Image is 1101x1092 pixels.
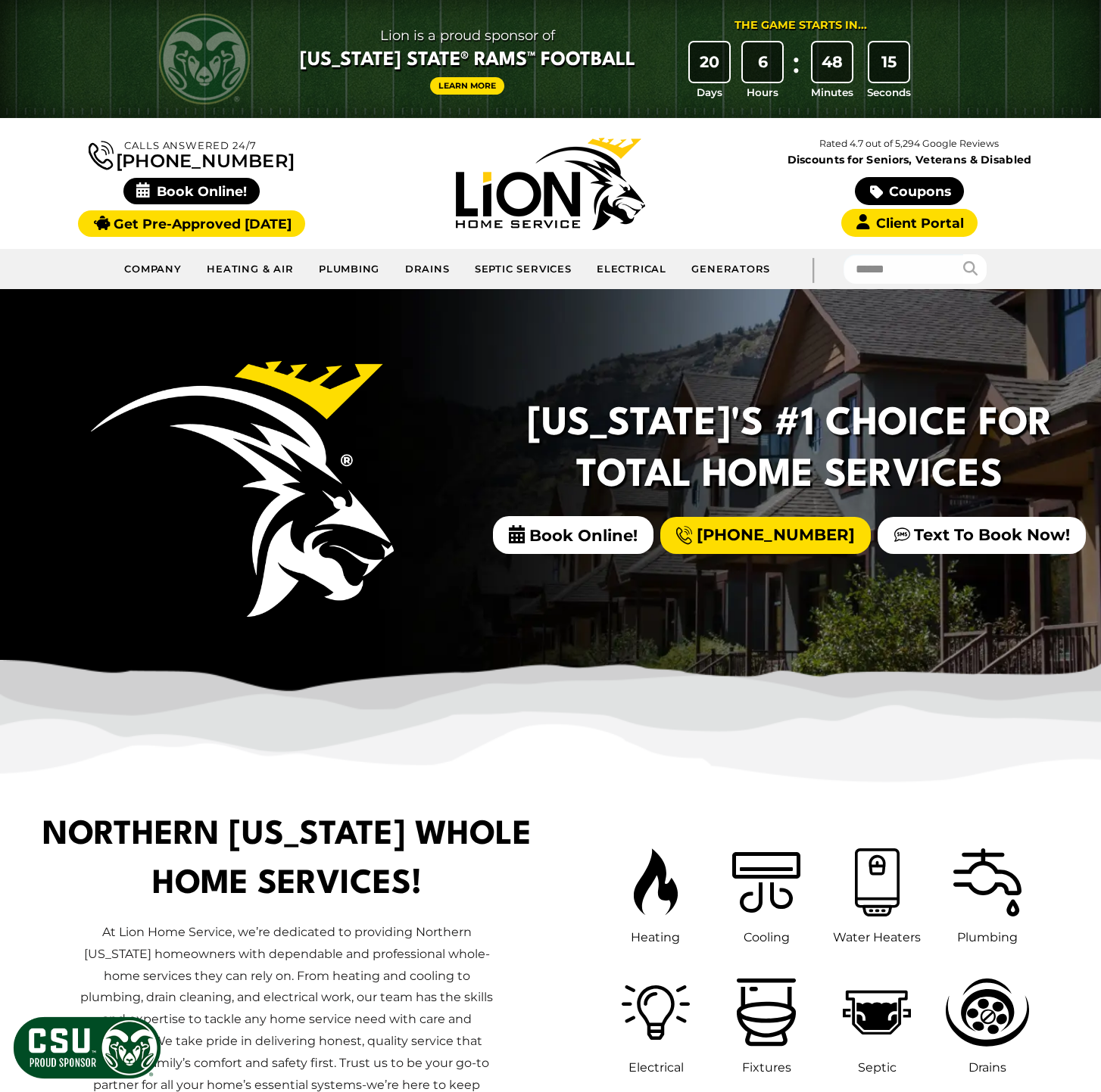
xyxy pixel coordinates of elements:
span: Electrical [628,1060,684,1075]
a: Generators [679,254,782,285]
div: The Game Starts in... [735,17,867,34]
a: Electrical [614,971,697,1078]
a: Text To Book Now! [878,517,1086,554]
span: Minutes [811,85,853,100]
img: CSU Rams logo [159,14,250,104]
a: Company [112,254,195,285]
span: Hours [747,85,778,100]
div: 48 [812,42,852,82]
span: Fixtures [742,1060,791,1075]
a: [PHONE_NUMBER] [89,138,295,170]
a: [PHONE_NUMBER] [660,517,871,554]
p: Rated 4.7 out of 5,294 Google Reviews [730,135,1089,152]
a: Learn More [430,77,504,95]
img: CSU Sponsor Badge [11,1015,163,1081]
div: : [789,42,804,101]
a: Plumbing [946,841,1029,948]
a: Cooling [725,841,808,948]
a: Client Portal [841,209,978,237]
a: Heating & Air [195,254,307,285]
a: Drains [938,971,1037,1078]
h2: [US_STATE]'s #1 Choice For Total Home Services [524,400,1056,502]
div: | [783,249,844,289]
span: Plumbing [957,930,1018,944]
a: Get Pre-Approved [DATE] [78,210,304,237]
img: Lion Home Service [456,138,645,230]
div: 6 [743,42,782,82]
h1: Northern [US_STATE] Whole Home Services! [41,811,533,910]
a: Coupons [855,177,964,205]
span: Lion is a proud sponsor of [300,23,635,48]
span: Heating [631,930,680,944]
span: Septic [858,1060,897,1075]
span: [US_STATE] State® Rams™ Football [300,48,635,73]
a: Fixtures [729,971,804,1078]
a: Electrical [585,254,679,285]
a: Plumbing [307,254,393,285]
span: Drains [968,1060,1006,1075]
span: Days [697,85,722,100]
div: 20 [690,42,729,82]
span: Seconds [867,85,911,100]
a: Drains [392,254,462,285]
a: Heating [626,841,686,948]
a: Water Heaters [833,841,921,948]
span: Book Online! [493,516,653,554]
span: Book Online! [123,178,260,204]
a: Septic [835,971,919,1078]
span: Discounts for Seniors, Veterans & Disabled [733,154,1086,165]
span: Water Heaters [833,930,921,944]
span: Cooling [744,930,790,944]
div: 15 [869,42,909,82]
a: Septic Services [463,254,585,285]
